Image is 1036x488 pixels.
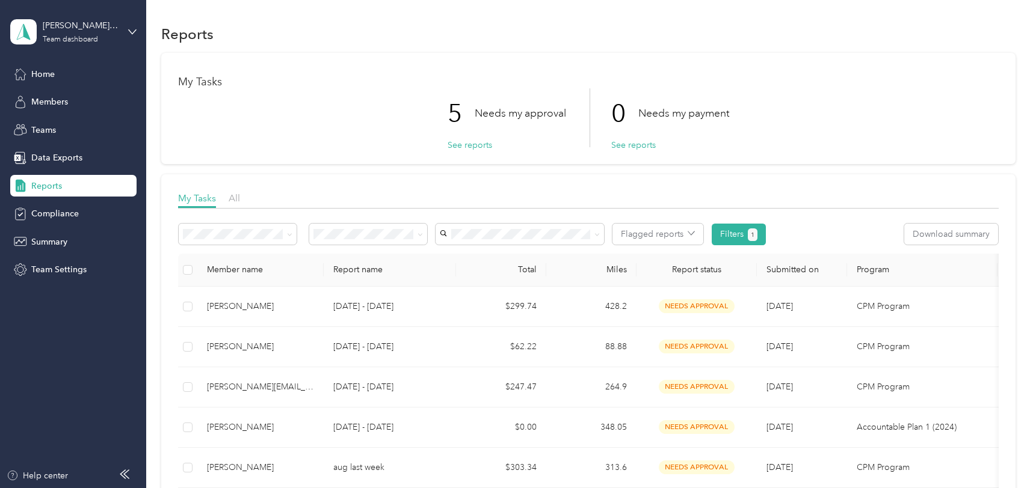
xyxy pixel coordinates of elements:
[31,68,55,81] span: Home
[556,264,627,275] div: Miles
[757,254,847,287] th: Submitted on
[659,420,735,434] span: needs approval
[546,407,637,448] td: 348.05
[31,180,62,192] span: Reports
[31,124,56,136] span: Teams
[207,380,314,394] div: [PERSON_NAME][EMAIL_ADDRESS][DOMAIN_NAME]
[857,421,988,434] p: Accountable Plan 1 (2024)
[448,88,475,139] p: 5
[43,36,98,43] div: Team dashboard
[324,254,456,287] th: Report name
[333,300,446,313] p: [DATE] - [DATE]
[611,139,656,151] button: See reports
[611,88,638,139] p: 0
[333,421,446,434] p: [DATE] - [DATE]
[31,236,67,248] span: Summary
[333,340,446,353] p: [DATE] - [DATE]
[857,461,988,474] p: CPM Program
[847,448,997,488] td: CPM Program
[178,192,216,204] span: My Tasks
[847,407,997,448] td: Accountable Plan 1 (2024)
[456,287,546,327] td: $299.74
[466,264,537,275] div: Total
[207,461,314,474] div: [PERSON_NAME]
[546,367,637,407] td: 264.9
[475,106,566,121] p: Needs my approval
[197,254,324,287] th: Member name
[751,230,754,240] span: 1
[748,228,758,241] button: 1
[161,28,214,40] h1: Reports
[333,461,446,474] p: aug last week
[456,448,546,488] td: $303.34
[847,367,997,407] td: CPM Program
[847,327,997,367] td: CPM Program
[229,192,240,204] span: All
[766,462,793,472] span: [DATE]
[207,421,314,434] div: [PERSON_NAME]
[766,301,793,311] span: [DATE]
[969,421,1036,488] iframe: Everlance-gr Chat Button Frame
[207,340,314,353] div: [PERSON_NAME]
[43,19,118,32] div: [PERSON_NAME]'s Team
[546,287,637,327] td: 428.2
[847,254,997,287] th: Program
[456,407,546,448] td: $0.00
[638,106,729,121] p: Needs my payment
[207,300,314,313] div: [PERSON_NAME]
[31,263,87,276] span: Team Settings
[333,380,446,394] p: [DATE] - [DATE]
[646,264,747,275] span: Report status
[659,299,735,313] span: needs approval
[857,340,988,353] p: CPM Program
[31,151,82,164] span: Data Exports
[178,76,999,88] h1: My Tasks
[712,224,766,245] button: Filters1
[546,327,637,367] td: 88.88
[207,264,314,275] div: Member name
[847,287,997,327] td: CPM Program
[7,469,68,482] button: Help center
[766,341,793,352] span: [DATE]
[659,460,735,474] span: needs approval
[766,422,793,432] span: [DATE]
[659,340,735,353] span: needs approval
[546,448,637,488] td: 313.6
[456,327,546,367] td: $62.22
[612,224,703,245] button: Flagged reports
[857,300,988,313] p: CPM Program
[857,380,988,394] p: CPM Program
[766,382,793,392] span: [DATE]
[31,96,68,108] span: Members
[456,367,546,407] td: $247.47
[448,139,492,151] button: See reports
[904,224,998,245] button: Download summary
[659,380,735,394] span: needs approval
[31,207,79,220] span: Compliance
